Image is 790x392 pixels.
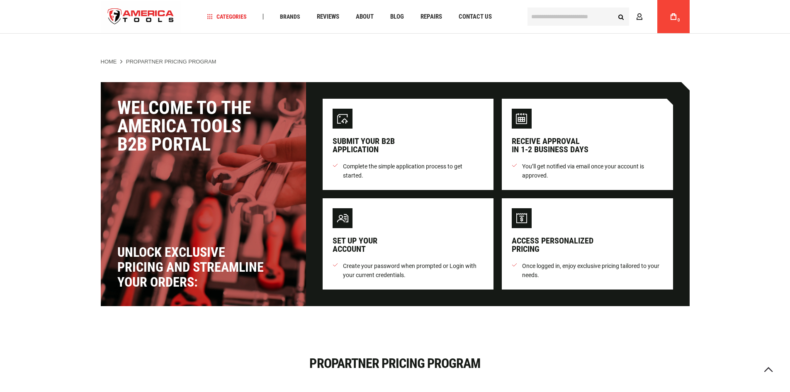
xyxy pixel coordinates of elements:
span: Once logged in, enjoy exclusive pricing tailored to your needs. [522,261,663,280]
span: Brands [280,14,300,19]
span: About [356,14,374,20]
a: About [352,11,377,22]
a: Repairs [417,11,446,22]
span: You’ll get notified via email once your account is approved. [522,162,663,180]
span: Complete the simple application process to get started. [343,162,484,180]
a: Contact Us [455,11,496,22]
div: Unlock exclusive pricing and streamline your orders: [117,245,267,290]
a: Reviews [313,11,343,22]
button: Search [613,9,629,24]
a: Categories [203,11,250,22]
span: ProPartner Pricing Program [309,355,480,371]
span: Categories [207,14,247,19]
span: Repairs [421,14,442,20]
div: Submit your B2B application [333,137,395,153]
a: Home [101,58,117,66]
span: 0 [678,18,680,22]
div: Receive approval in 1-2 business days [512,137,588,153]
span: Reviews [317,14,339,20]
span: Blog [390,14,404,20]
span: Contact Us [459,14,492,20]
div: Welcome to the America Tools B2B Portal [117,99,289,153]
strong: ProPartner Pricing Program [126,58,216,65]
a: Blog [386,11,408,22]
img: America Tools [101,1,181,32]
div: Access personalized pricing [512,236,593,253]
a: Brands [276,11,304,22]
div: Set up your account [333,236,377,253]
a: store logo [101,1,181,32]
span: Create your password when prompted or Login with your current credentials. [343,261,484,280]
